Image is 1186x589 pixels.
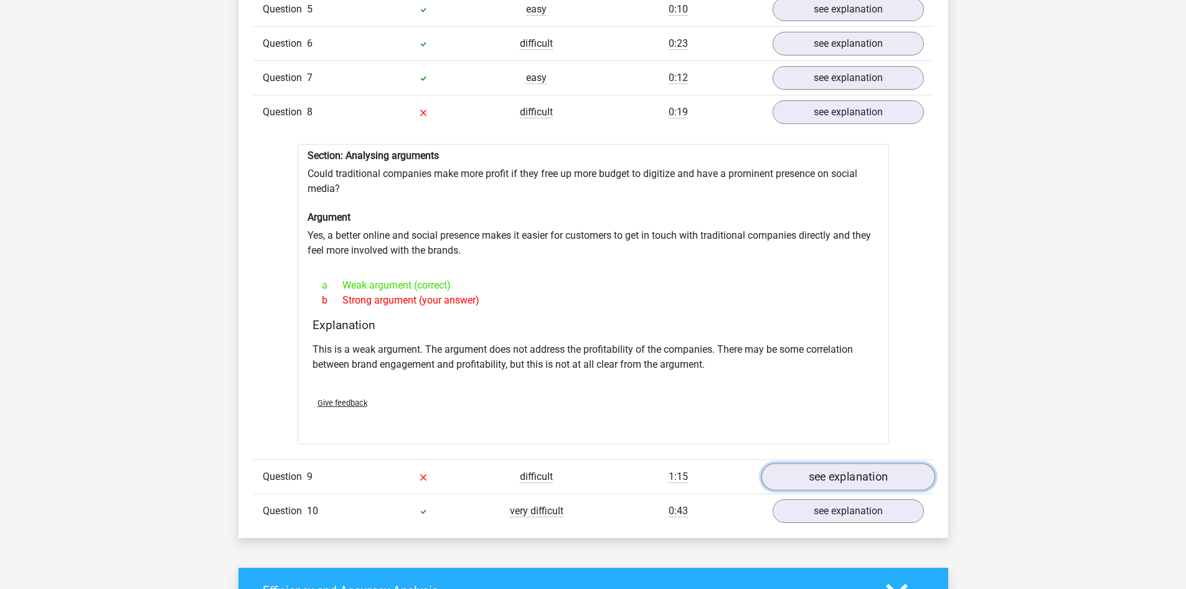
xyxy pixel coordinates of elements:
[520,471,553,483] span: difficult
[313,318,874,332] h4: Explanation
[313,293,874,308] div: Strong argument (your answer)
[308,211,879,223] h6: Argument
[669,471,688,483] span: 1:15
[298,144,889,445] div: Could traditional companies make more profit if they free up more budget to digitize and have a p...
[263,70,307,85] span: Question
[313,278,874,293] div: Weak argument (correct)
[307,505,318,517] span: 10
[669,3,688,16] span: 0:10
[307,3,313,15] span: 5
[263,504,307,519] span: Question
[526,72,547,84] span: easy
[520,37,553,50] span: difficult
[526,3,547,16] span: easy
[322,278,342,293] span: a
[313,342,874,372] p: This is a weak argument. The argument does not address the profitability of the companies. There ...
[263,36,307,51] span: Question
[669,505,688,517] span: 0:43
[761,464,934,491] a: see explanation
[307,37,313,49] span: 6
[773,32,924,55] a: see explanation
[263,469,307,484] span: Question
[263,105,307,120] span: Question
[322,293,342,308] span: b
[773,100,924,124] a: see explanation
[520,106,553,118] span: difficult
[307,106,313,118] span: 8
[307,471,313,482] span: 9
[308,150,879,161] h6: Section: Analysing arguments
[669,72,688,84] span: 0:12
[318,398,367,408] span: Give feedback
[773,499,924,523] a: see explanation
[510,505,563,517] span: very difficult
[669,37,688,50] span: 0:23
[263,2,307,17] span: Question
[669,106,688,118] span: 0:19
[773,66,924,90] a: see explanation
[307,72,313,84] span: 7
